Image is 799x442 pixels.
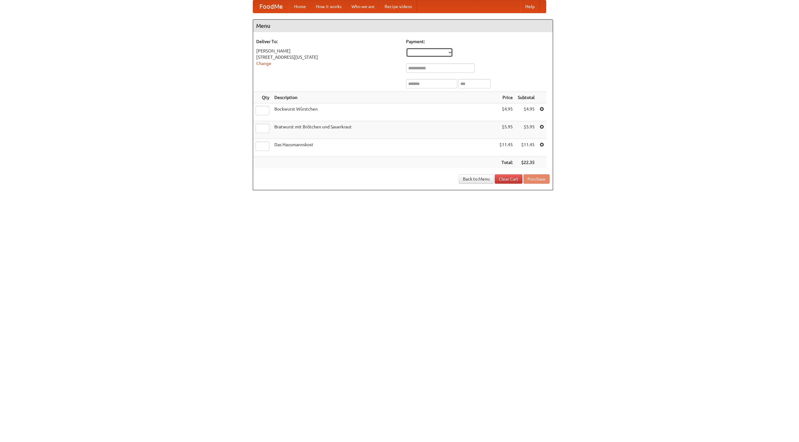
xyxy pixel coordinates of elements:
[515,92,537,103] th: Subtotal
[272,139,497,157] td: Das Hausmannskost
[515,139,537,157] td: $11.45
[523,174,550,184] button: Purchase
[253,20,553,32] h4: Menu
[256,61,271,66] a: Change
[272,92,497,103] th: Description
[497,92,515,103] th: Price
[346,0,380,13] a: Who we are
[406,38,550,45] h5: Payment:
[289,0,311,13] a: Home
[256,38,400,45] h5: Deliver To:
[272,103,497,121] td: Bockwurst Würstchen
[497,121,515,139] td: $5.95
[520,0,540,13] a: Help
[256,54,400,60] div: [STREET_ADDRESS][US_STATE]
[256,48,400,54] div: [PERSON_NAME]
[515,103,537,121] td: $4.95
[497,103,515,121] td: $4.95
[515,157,537,168] th: $22.35
[515,121,537,139] td: $5.95
[497,139,515,157] td: $11.45
[272,121,497,139] td: Bratwurst mit Brötchen und Sauerkraut
[253,92,272,103] th: Qty
[380,0,417,13] a: Recipe videos
[497,157,515,168] th: Total:
[311,0,346,13] a: How it works
[253,0,289,13] a: FoodMe
[459,174,494,184] a: Back to Menu
[495,174,522,184] a: Clear Cart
